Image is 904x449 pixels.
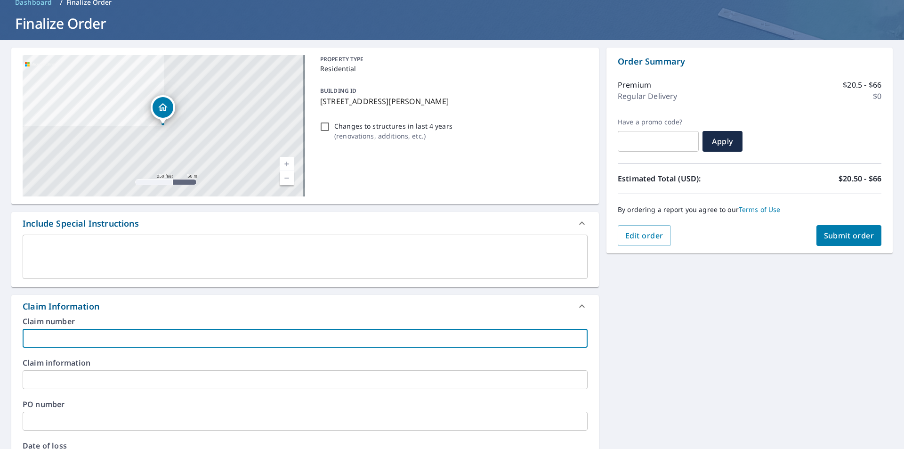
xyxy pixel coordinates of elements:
[816,225,882,246] button: Submit order
[618,118,699,126] label: Have a promo code?
[11,212,599,235] div: Include Special Instructions
[843,79,881,90] p: $20.5 - $66
[710,136,735,147] span: Apply
[618,55,881,68] p: Order Summary
[23,318,588,325] label: Claim number
[320,64,584,73] p: Residential
[618,225,671,246] button: Edit order
[824,230,874,241] span: Submit order
[23,359,588,367] label: Claim information
[280,171,294,185] a: Current Level 17, Zoom Out
[11,14,893,33] h1: Finalize Order
[618,205,881,214] p: By ordering a report you agree to our
[334,131,452,141] p: ( renovations, additions, etc. )
[320,55,584,64] p: PROPERTY TYPE
[280,157,294,171] a: Current Level 17, Zoom In
[320,96,584,107] p: [STREET_ADDRESS][PERSON_NAME]
[334,121,452,131] p: Changes to structures in last 4 years
[618,173,750,184] p: Estimated Total (USD):
[625,230,663,241] span: Edit order
[702,131,743,152] button: Apply
[151,95,175,124] div: Dropped pin, building 1, Residential property, 3263 Highway 9 Marion, SC 29571
[739,205,781,214] a: Terms of Use
[23,217,139,230] div: Include Special Instructions
[618,90,677,102] p: Regular Delivery
[873,90,881,102] p: $0
[11,295,599,318] div: Claim Information
[839,173,881,184] p: $20.50 - $66
[320,87,356,95] p: BUILDING ID
[23,300,99,313] div: Claim Information
[618,79,651,90] p: Premium
[23,400,588,408] label: PO number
